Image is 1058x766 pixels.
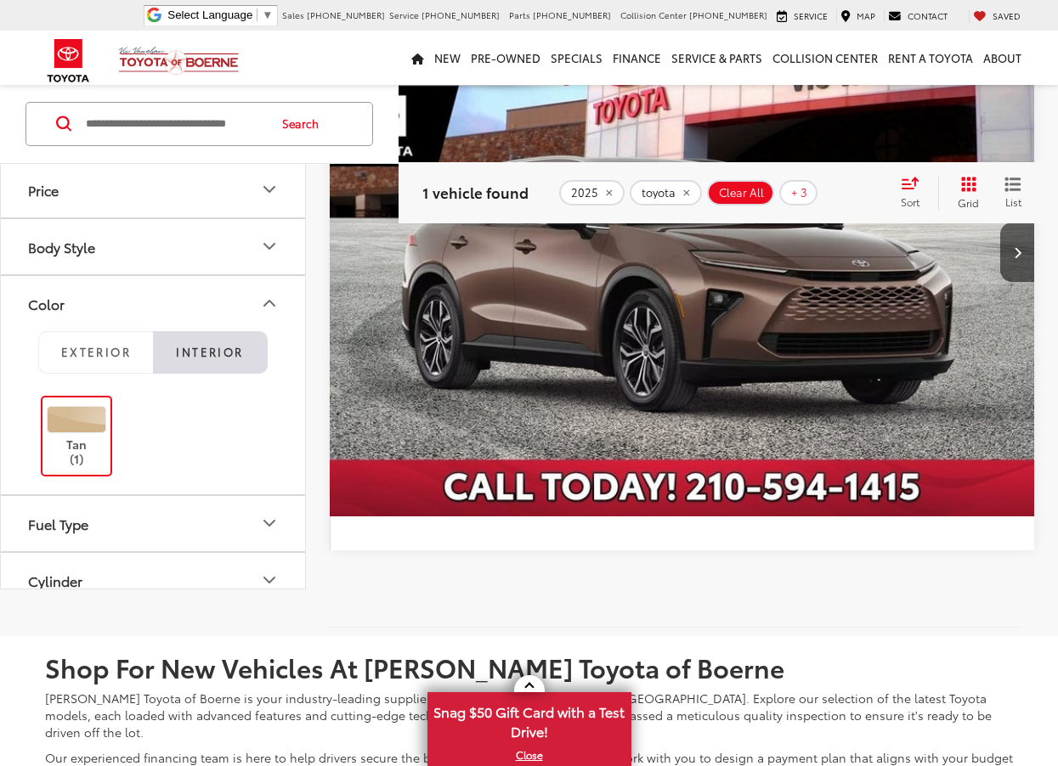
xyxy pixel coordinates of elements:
[892,175,938,209] button: Select sort value
[259,513,280,533] div: Fuel Type
[993,9,1021,22] span: Saved
[259,293,280,313] div: Color
[42,406,111,466] label: Tan (1)
[509,8,530,21] span: Parts
[791,185,807,199] span: + 3
[1,495,307,550] button: Fuel TypeFuel Type
[28,515,88,531] div: Fuel Type
[466,31,546,85] a: Pre-Owned
[118,46,240,76] img: Vic Vaughan Toyota of Boerne
[707,179,774,205] button: Clear All
[429,694,630,746] span: Snag $50 Gift Card with a Test Drive!
[1,218,307,273] button: Body StyleBody Style
[666,31,767,85] a: Service & Parts: Opens in a new tab
[28,295,65,311] div: Color
[779,179,818,205] button: + 3
[422,181,529,201] span: 1 vehicle found
[61,344,131,359] span: Exterior
[259,179,280,200] div: Price
[37,33,100,88] img: Toyota
[45,653,1014,681] h2: Shop For New Vehicles At [PERSON_NAME] Toyota of Boerne
[908,9,948,22] span: Contact
[901,194,919,208] span: Sort
[266,102,343,144] button: Search
[689,8,767,21] span: [PHONE_NUMBER]
[262,8,273,21] span: ▼
[884,9,952,23] a: Contact
[883,31,978,85] a: Rent a Toyota
[282,8,304,21] span: Sales
[559,179,625,205] button: remove 2025
[857,9,875,22] span: Map
[630,179,702,205] button: remove toyota
[429,31,466,85] a: New
[978,31,1027,85] a: About
[167,8,273,21] a: Select Language​
[406,31,429,85] a: Home
[767,31,883,85] a: Collision Center
[938,175,992,209] button: Grid View
[642,185,676,199] span: toyota
[571,185,598,199] span: 2025
[794,9,828,22] span: Service
[28,238,95,254] div: Body Style
[1,275,307,330] button: ColorColor
[992,175,1034,209] button: List View
[259,570,280,590] div: Cylinder
[620,8,687,21] span: Collision Center
[969,9,1025,23] a: My Saved Vehicles
[307,8,385,21] span: [PHONE_NUMBER]
[1,552,307,607] button: CylinderCylinder
[533,8,611,21] span: [PHONE_NUMBER]
[28,181,59,197] div: Price
[1,161,307,217] button: PricePrice
[45,690,1014,741] p: [PERSON_NAME] Toyota of Boerne is your industry-leading supplier of new vehicles in the [US_STATE...
[1000,222,1034,282] button: Next image
[389,8,419,21] span: Service
[719,185,764,199] span: Clear All
[772,9,832,23] a: Service
[958,194,979,209] span: Grid
[259,236,280,256] div: Body Style
[422,8,500,21] span: [PHONE_NUMBER]
[836,9,880,23] a: Map
[1004,194,1021,208] span: List
[608,31,666,85] a: Finance
[28,572,82,588] div: Cylinder
[167,8,252,21] span: Select Language
[84,103,266,144] input: Search by Make, Model, or Keyword
[546,31,608,85] a: Specials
